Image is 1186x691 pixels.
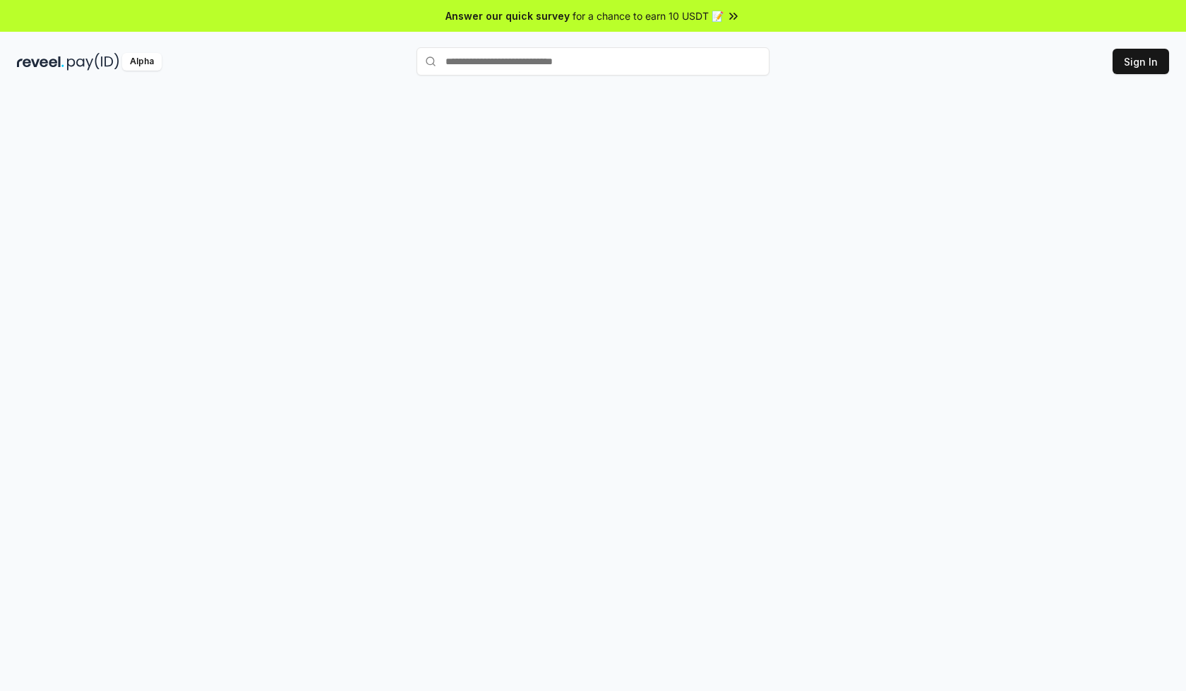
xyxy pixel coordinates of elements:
[122,53,162,71] div: Alpha
[573,8,724,23] span: for a chance to earn 10 USDT 📝
[67,53,119,71] img: pay_id
[445,8,570,23] span: Answer our quick survey
[1113,49,1169,74] button: Sign In
[17,53,64,71] img: reveel_dark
